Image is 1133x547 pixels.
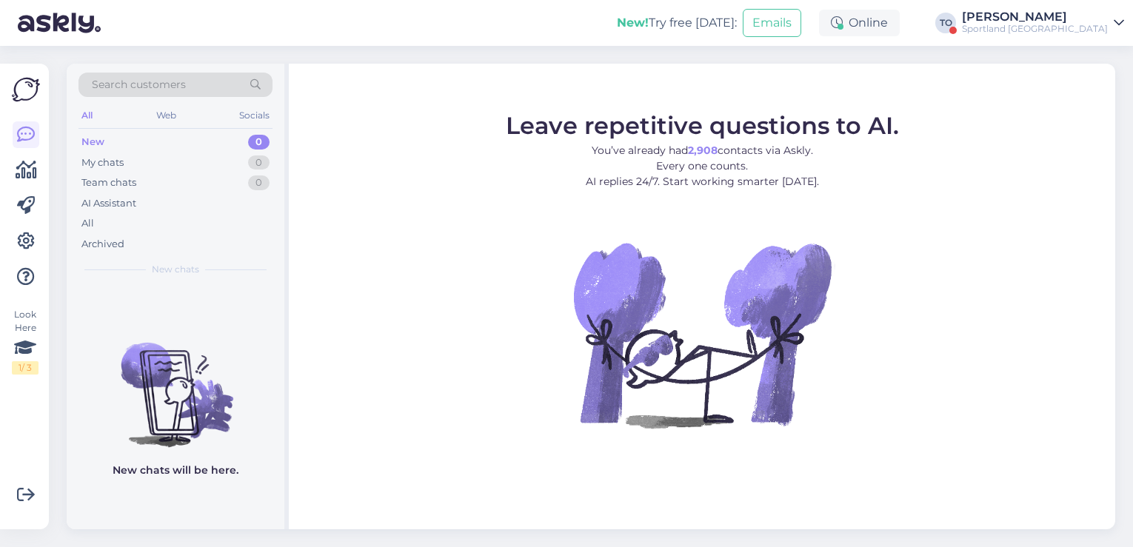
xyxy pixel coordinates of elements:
[67,316,284,449] img: No chats
[12,361,39,375] div: 1 / 3
[248,155,270,170] div: 0
[152,263,199,276] span: New chats
[81,216,94,231] div: All
[506,143,899,189] p: You’ve already had contacts via Askly. Every one counts. AI replies 24/7. Start working smarter [...
[962,23,1108,35] div: Sportland [GEOGRAPHIC_DATA]
[153,106,179,125] div: Web
[248,175,270,190] div: 0
[12,308,39,375] div: Look Here
[935,13,956,33] div: TO
[236,106,273,125] div: Socials
[12,75,40,104] img: Askly Logo
[617,16,649,30] b: New!
[81,175,136,190] div: Team chats
[962,11,1108,23] div: [PERSON_NAME]
[113,463,238,478] p: New chats will be here.
[569,201,835,468] img: No Chat active
[688,144,718,157] b: 2,908
[78,106,96,125] div: All
[92,77,186,93] span: Search customers
[81,155,124,170] div: My chats
[819,10,900,36] div: Online
[81,135,104,150] div: New
[81,237,124,252] div: Archived
[962,11,1124,35] a: [PERSON_NAME]Sportland [GEOGRAPHIC_DATA]
[248,135,270,150] div: 0
[506,111,899,140] span: Leave repetitive questions to AI.
[81,196,136,211] div: AI Assistant
[743,9,801,37] button: Emails
[617,14,737,32] div: Try free [DATE]:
